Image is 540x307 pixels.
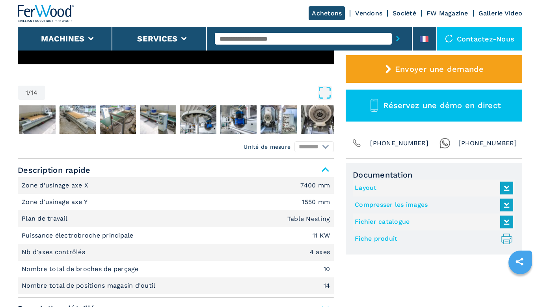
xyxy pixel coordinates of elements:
[445,35,453,43] img: Contactez-nous
[355,9,382,17] a: Vendons
[439,138,451,149] img: Whatsapp
[138,104,178,135] button: Go to Slide 5
[22,198,89,206] p: Zone d'usinage axe Y
[137,34,177,43] button: Services
[179,104,218,135] button: Go to Slide 6
[18,5,74,22] img: Ferwood
[22,281,158,290] p: Nombre total de positions magasin d'outil
[324,283,330,289] em: 14
[287,216,330,222] em: Table Nesting
[313,232,330,239] em: 11 KW
[26,90,28,96] span: 1
[18,177,334,294] div: Description rapide
[355,182,509,195] a: Layout
[393,9,416,17] a: Société
[31,90,38,96] span: 14
[22,181,90,190] p: Zone d'usinage axe X
[18,104,334,135] nav: Thumbnail Navigation
[259,104,298,135] button: Go to Slide 8
[392,30,404,48] button: submit-button
[28,90,31,96] span: /
[355,215,509,228] a: Fichier catalogue
[300,182,330,189] em: 7400 mm
[22,214,69,223] p: Plan de travail
[479,9,523,17] a: Gallerie Video
[60,105,96,134] img: ca567ba279feb12897bd579ef568aa57
[41,34,84,43] button: Machines
[370,138,428,149] span: [PHONE_NUMBER]
[100,105,136,134] img: f3644ce7575a639b2421a3e2332f4cc7
[355,232,509,245] a: Fiche produit
[510,252,529,271] a: sharethis
[302,199,330,205] em: 1550 mm
[47,86,332,100] button: Open Fullscreen
[18,104,57,135] button: Go to Slide 2
[22,265,141,273] p: Nombre total de broches de perçage
[395,64,484,74] span: Envoyer une demande
[220,105,257,134] img: 8b5ca2c8bc840b0498e7009bde3e01c5
[58,104,97,135] button: Go to Slide 3
[98,104,138,135] button: Go to Slide 4
[140,105,176,134] img: 60f4e1a9c512e192e7d5730f6fc8ab0b
[299,104,339,135] button: Go to Slide 9
[506,271,534,301] iframe: Chat
[383,101,501,110] span: Réservez une démo en direct
[426,9,468,17] a: FW Magazine
[458,138,517,149] span: [PHONE_NUMBER]
[22,248,87,256] p: Nb d'axes contrôlés
[261,105,297,134] img: 8e57c588deddfc2f12363270567fddf5
[351,138,362,149] img: Phone
[310,249,330,255] em: 4 axes
[18,163,334,177] span: Description rapide
[301,105,337,134] img: df28c0fd4cfe075bbbbe425a3a906afd
[437,27,523,51] div: Contactez-nous
[244,143,290,151] em: Unité de mesure
[22,231,136,240] p: Puissance électrobroche principale
[355,198,509,212] a: Compresser les images
[219,104,258,135] button: Go to Slide 7
[353,170,515,180] span: Documentation
[346,90,522,122] button: Réservez une démo en direct
[324,266,330,272] em: 10
[180,105,216,134] img: 25f1adf7abf896fdde765c6b2e3d000e
[346,55,522,83] button: Envoyer une demande
[309,6,345,20] a: Achetons
[19,105,56,134] img: 991be27d2b0d6a935b0599944c93678d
